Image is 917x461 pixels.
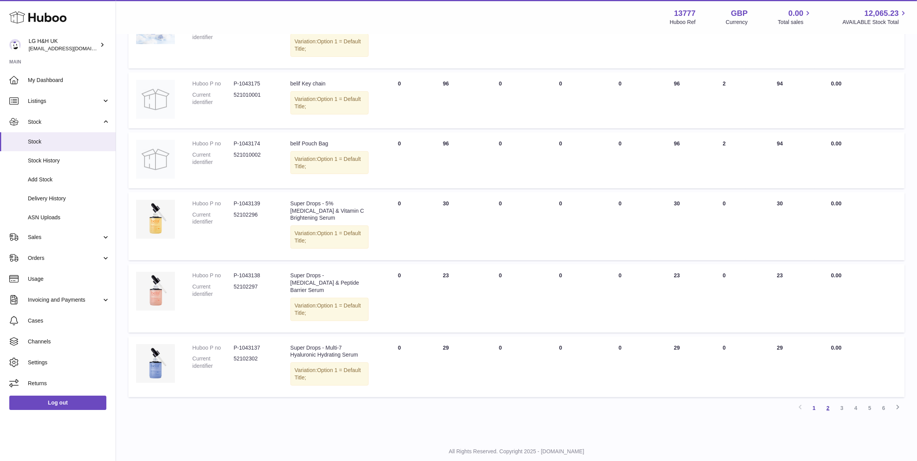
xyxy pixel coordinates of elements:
dt: Current identifier [192,151,234,166]
a: 6 [877,401,891,415]
a: 2 [821,401,835,415]
div: Huboo Ref [670,19,696,26]
dt: Current identifier [192,91,234,106]
img: product image [136,344,175,383]
div: Super Drops - [MEDICAL_DATA] & Peptide Barrier Serum [290,272,369,294]
span: Option 1 = Default Title; [295,38,361,52]
td: 0 [703,264,745,332]
span: Stock History [28,157,110,164]
td: 94 [745,72,815,128]
td: 0 [469,132,532,188]
td: 0 [651,7,703,68]
div: Variation: [290,151,369,174]
div: Variation: [290,225,369,249]
span: Add Stock [28,176,110,183]
span: [EMAIL_ADDRESS][DOMAIN_NAME] [29,45,114,51]
span: 12,065.23 [864,8,899,19]
td: 2 [703,7,745,68]
span: Option 1 = Default Title; [295,156,361,169]
span: 0.00 [831,140,842,147]
td: 0 [469,7,532,68]
span: Usage [28,275,110,283]
img: product image [136,272,175,311]
td: 0 [532,132,590,188]
div: LG H&H UK [29,38,98,52]
span: 0.00 [789,8,804,19]
td: 0 [532,264,590,332]
span: Cases [28,317,110,324]
dt: Current identifier [192,355,234,370]
dt: Huboo P no [192,344,234,352]
td: 0 [703,192,745,260]
span: 0.00 [831,272,842,278]
td: 29 [745,336,815,398]
span: AVAILABLE Stock Total [842,19,908,26]
span: Invoicing and Payments [28,296,102,304]
td: 96 [651,132,703,188]
span: 0 [618,140,622,147]
span: Option 1 = Default Title; [295,96,361,109]
a: 5 [863,401,877,415]
td: 23 [745,264,815,332]
td: 2 [703,72,745,128]
div: belif Key chain [290,80,369,87]
span: Channels [28,338,110,345]
span: 0 [618,80,622,87]
span: 0.00 [831,80,842,87]
dd: 521010002 [234,151,275,166]
td: 23 [651,264,703,332]
td: 0 [469,336,532,398]
dd: P-1043137 [234,344,275,352]
div: Variation: [290,298,369,321]
td: 0 [532,192,590,260]
span: 0 [618,345,622,351]
img: product image [136,200,175,239]
dt: Huboo P no [192,200,234,207]
td: 0 [376,264,423,332]
td: 0 [532,72,590,128]
span: Option 1 = Default Title; [295,302,361,316]
a: 0.00 Total sales [778,8,812,26]
span: Total sales [778,19,812,26]
a: 1 [807,401,821,415]
td: 30 [651,192,703,260]
span: 0 [618,272,622,278]
td: 96 [651,72,703,128]
dd: P-1043175 [234,80,275,87]
td: 96 [423,132,469,188]
a: 4 [849,401,863,415]
img: product image [136,80,175,119]
div: belif Pouch Bag [290,140,369,147]
td: 0 [376,72,423,128]
td: 0 [703,336,745,398]
span: Sales [28,234,102,241]
div: Super Drops - 5% [MEDICAL_DATA] & Vitamin C Brightening Serum [290,200,369,222]
td: 0 [376,336,423,398]
a: 3 [835,401,849,415]
dd: 52102296 [234,211,275,226]
div: Variation: [290,91,369,114]
div: Super Drops - Multi-7 Hyaluronic Hydrating Serum [290,344,369,359]
span: 0.00 [831,200,842,207]
td: -2 [745,7,815,68]
td: 0 [532,336,590,398]
dt: Huboo P no [192,272,234,279]
a: Log out [9,396,106,410]
td: 0 [376,192,423,260]
td: 0 [376,132,423,188]
dd: 521010001 [234,91,275,106]
span: Option 1 = Default Title; [295,230,361,244]
span: ASN Uploads [28,214,110,221]
td: 0 [423,7,469,68]
div: Currency [726,19,748,26]
span: Stock [28,118,102,126]
div: Variation: [290,34,369,57]
td: 30 [423,192,469,260]
span: Delivery History [28,195,110,202]
span: Settings [28,359,110,366]
td: 94 [745,132,815,188]
td: 29 [651,336,703,398]
dt: Huboo P no [192,80,234,87]
span: 0 [618,200,622,207]
span: Orders [28,254,102,262]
